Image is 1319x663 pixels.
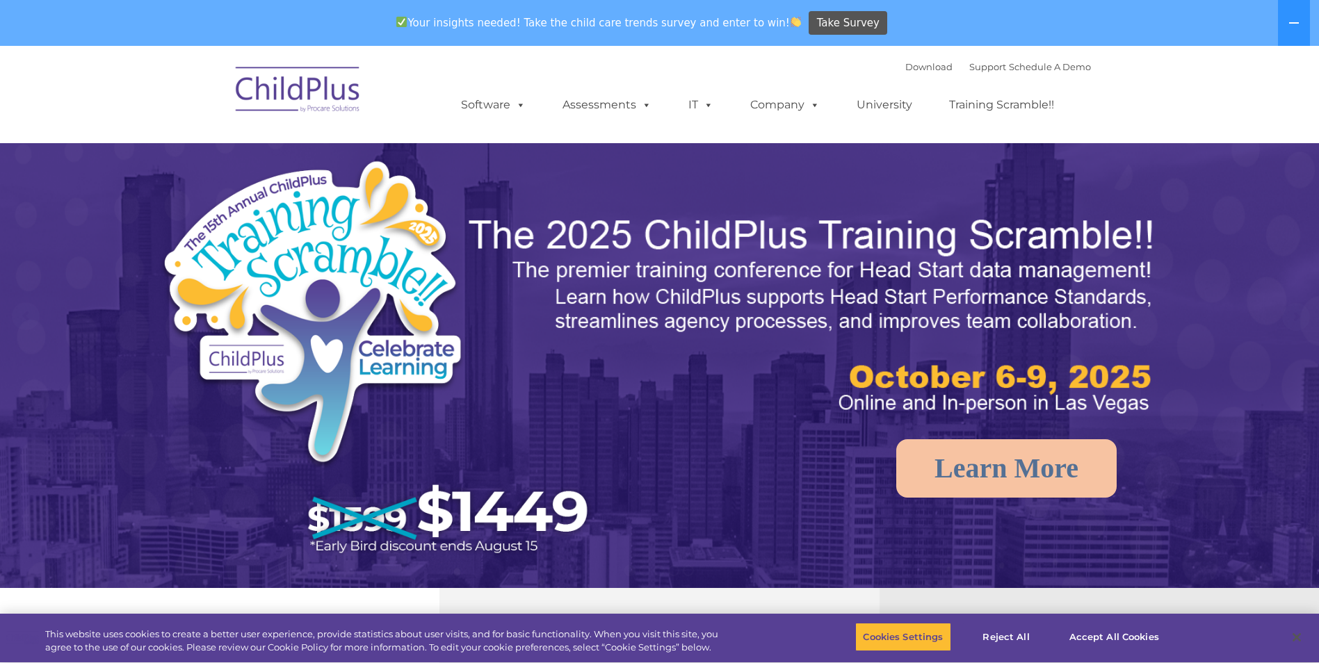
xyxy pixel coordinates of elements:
img: ✅ [396,17,407,27]
a: Take Survey [809,11,887,35]
div: This website uses cookies to create a better user experience, provide statistics about user visit... [45,628,725,655]
a: Learn More [896,439,1117,498]
a: Software [447,91,540,119]
a: IT [674,91,727,119]
button: Cookies Settings [855,623,950,652]
a: Download [905,61,953,72]
img: 👏 [791,17,801,27]
a: Company [736,91,834,119]
button: Close [1281,622,1312,653]
span: Phone number [193,149,252,159]
button: Reject All [963,623,1050,652]
a: Support [969,61,1006,72]
a: Assessments [549,91,665,119]
a: University [843,91,926,119]
span: Take Survey [817,11,880,35]
img: ChildPlus by Procare Solutions [229,57,368,126]
span: Last name [193,92,236,102]
a: Training Scramble!! [935,91,1068,119]
a: Schedule A Demo [1009,61,1091,72]
button: Accept All Cookies [1062,623,1167,652]
font: | [905,61,1091,72]
span: Your insights needed! Take the child care trends survey and enter to win! [391,9,807,36]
